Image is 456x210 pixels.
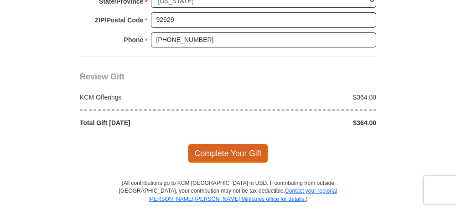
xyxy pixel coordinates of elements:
strong: Phone [124,33,144,46]
span: Complete Your Gift [188,144,269,163]
div: $364.00 [228,93,381,102]
a: Contact your regional [PERSON_NAME] [PERSON_NAME] Ministries office for details. [148,188,337,202]
strong: ZIP/Postal Code [95,14,144,26]
div: KCM Offerings [75,93,228,102]
div: Total Gift [DATE] [75,118,228,127]
span: Review Gift [80,72,124,81]
div: $364.00 [228,118,381,127]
